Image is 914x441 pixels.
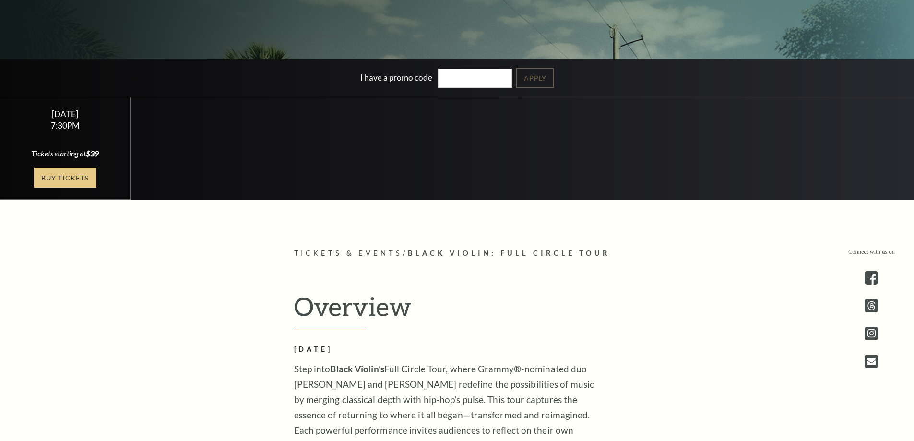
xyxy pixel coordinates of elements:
p: Connect with us on [848,248,895,257]
strong: Black Violin’s [330,363,384,374]
div: 7:30PM [12,121,119,130]
a: Buy Tickets [34,168,96,188]
span: Tickets & Events [294,249,403,257]
label: I have a promo code [360,72,432,82]
p: / [294,248,620,260]
span: $39 [86,149,99,158]
span: Black Violin: Full Circle Tour [408,249,610,257]
h2: [DATE] [294,344,606,356]
div: [DATE] [12,109,119,119]
h2: Overview [294,291,620,330]
div: Tickets starting at [12,148,119,159]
